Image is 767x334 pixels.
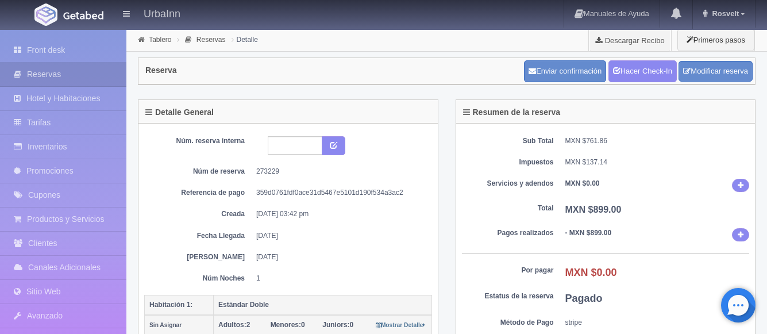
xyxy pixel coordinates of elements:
dd: 273229 [256,167,423,176]
a: Modificar reserva [679,61,753,82]
dd: stripe [565,318,750,328]
a: Tablero [149,36,171,44]
b: MXN $0.00 [565,267,617,278]
dd: 1 [256,274,423,283]
dt: Total [462,204,554,213]
small: Mostrar Detalle [376,322,426,328]
dt: Pagos realizados [462,228,554,238]
span: Rosvelt [709,9,739,18]
strong: Adultos: [218,321,246,329]
h4: Detalle General [145,108,214,117]
span: 0 [271,321,305,329]
dd: MXN $137.14 [565,158,750,167]
dt: Creada [153,209,245,219]
b: Habitación 1: [149,301,192,309]
b: Pagado [565,293,603,304]
dt: Referencia de pago [153,188,245,198]
dd: [DATE] [256,231,423,241]
dt: Núm de reserva [153,167,245,176]
dd: [DATE] [256,252,423,262]
dt: Por pagar [462,266,554,275]
dt: Método de Pago [462,318,554,328]
span: 2 [218,321,250,329]
dt: Impuestos [462,158,554,167]
h4: Reserva [145,66,177,75]
dd: 359d0761fdf0ace31d5467e5101d190f534a3ac2 [256,188,423,198]
button: Primeros pasos [677,29,754,51]
a: Descargar Recibo [589,29,671,52]
dt: Núm. reserva interna [153,136,245,146]
dt: Estatus de la reserva [462,291,554,301]
strong: Menores: [271,321,301,329]
img: Getabed [63,11,103,20]
dt: Núm Noches [153,274,245,283]
a: Hacer Check-In [608,60,677,82]
a: Mostrar Detalle [376,321,426,329]
dt: [PERSON_NAME] [153,252,245,262]
li: Detalle [229,34,261,45]
strong: Juniors: [322,321,349,329]
img: Getabed [34,3,57,26]
th: Estándar Doble [214,295,432,315]
b: MXN $0.00 [565,179,600,187]
b: MXN $899.00 [565,205,622,214]
a: Reservas [196,36,226,44]
dt: Sub Total [462,136,554,146]
h4: Resumen de la reserva [463,108,561,117]
span: 0 [322,321,353,329]
b: - MXN $899.00 [565,229,612,237]
small: Sin Asignar [149,322,182,328]
dd: MXN $761.86 [565,136,750,146]
button: Enviar confirmación [524,60,606,82]
dd: [DATE] 03:42 pm [256,209,423,219]
dt: Servicios y adendos [462,179,554,189]
h4: UrbaInn [144,6,180,20]
dt: Fecha Llegada [153,231,245,241]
